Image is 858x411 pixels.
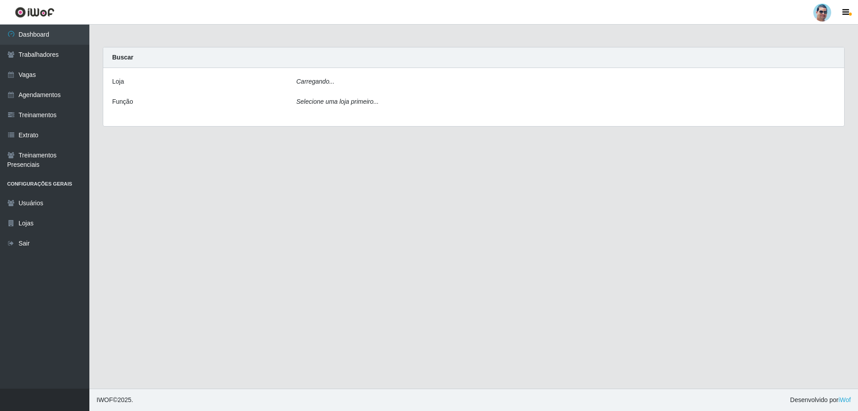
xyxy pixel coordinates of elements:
[838,396,851,403] a: iWof
[97,396,113,403] span: IWOF
[296,98,379,105] i: Selecione uma loja primeiro...
[15,7,55,18] img: CoreUI Logo
[112,54,133,61] strong: Buscar
[790,395,851,405] span: Desenvolvido por
[112,77,124,86] label: Loja
[296,78,335,85] i: Carregando...
[97,395,133,405] span: © 2025 .
[112,97,133,106] label: Função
